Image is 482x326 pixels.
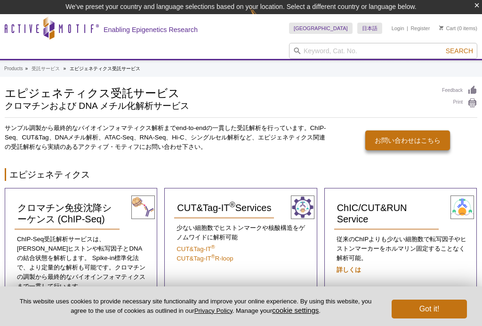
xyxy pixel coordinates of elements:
[177,255,233,262] a: CUT&Tag-IT®R-loop
[392,25,404,32] a: Login
[392,300,467,318] button: Got it!
[334,235,467,263] p: 従来のChIPよりも少ない細胞数で転写因子やヒストンマーカーをホルマリン固定することなく解析可能。
[5,123,330,152] p: サンプル調製から最終的なバイオインフォマティクス解析までend-to-endの一貫した受託解析を行っています。ChIP-Seq、CUT&Tag、DNAメチル解析、ATAC-Seq、RNA-Seq...
[70,66,140,71] li: エピジェネティクス受託サービス
[131,196,155,219] img: ChIP-Seq Services
[15,198,120,230] a: クロマチン免疫沈降シーケンス (ChIP-Seq)
[44,236,93,243] span: 受託解析サービス
[5,85,433,99] h1: エピジェネティクス受託サービス
[442,98,477,108] a: Print
[334,198,439,230] a: ChIC/CUT&RUN Service
[194,307,233,314] a: Privacy Policy
[211,244,215,250] sup: ®
[17,203,112,224] span: クロマチン免疫沈降シーケンス (ChIP-Seq)
[439,23,477,34] li: (0 items)
[439,25,456,32] a: Cart
[446,47,473,55] span: Search
[32,65,60,73] a: 受託サービス
[272,306,319,314] button: cookie settings
[365,130,450,150] a: お問い合わせはこちら
[174,198,274,219] a: CUT&Tag-IT®Services
[439,25,443,30] img: Your Cart
[289,23,353,34] a: [GEOGRAPHIC_DATA]
[442,85,477,96] a: Feedback
[410,25,430,32] a: Register
[177,203,271,213] span: CUT&Tag-IT Services
[250,7,275,29] img: Change Here
[407,23,408,34] li: |
[64,66,66,71] li: »
[177,245,215,253] a: CUT&Tag-IT®
[337,266,361,273] a: 詳しくは
[4,65,23,73] a: Products
[174,223,307,242] p: 少ない細胞数でヒストンマークや核酸構造をゲノムワイドに解析可能
[443,47,476,55] button: Search
[25,66,28,71] li: »
[5,168,477,181] h2: エピジェネティクス
[211,253,215,259] sup: ®
[229,201,235,210] sup: ®
[357,23,382,34] a: 日本語
[291,196,314,219] img: CUT&Tag-IT® Services
[15,235,147,291] p: ChIP-Seq は、[PERSON_NAME]ヒストンや転写因子とDNAの結合状態を解析します。 Spike-in標準化法で、より定量的な解析も可能です。クロマチンの調製から最終的なバイオイン...
[104,25,198,34] h2: Enabling Epigenetics Research
[337,203,407,224] span: ChIC/CUT&RUN Service
[289,43,477,59] input: Keyword, Cat. No.
[5,102,433,110] h2: クロマチンおよび DNA メチル化解析サービス
[15,297,376,315] p: This website uses cookies to provide necessary site functionality and improve your online experie...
